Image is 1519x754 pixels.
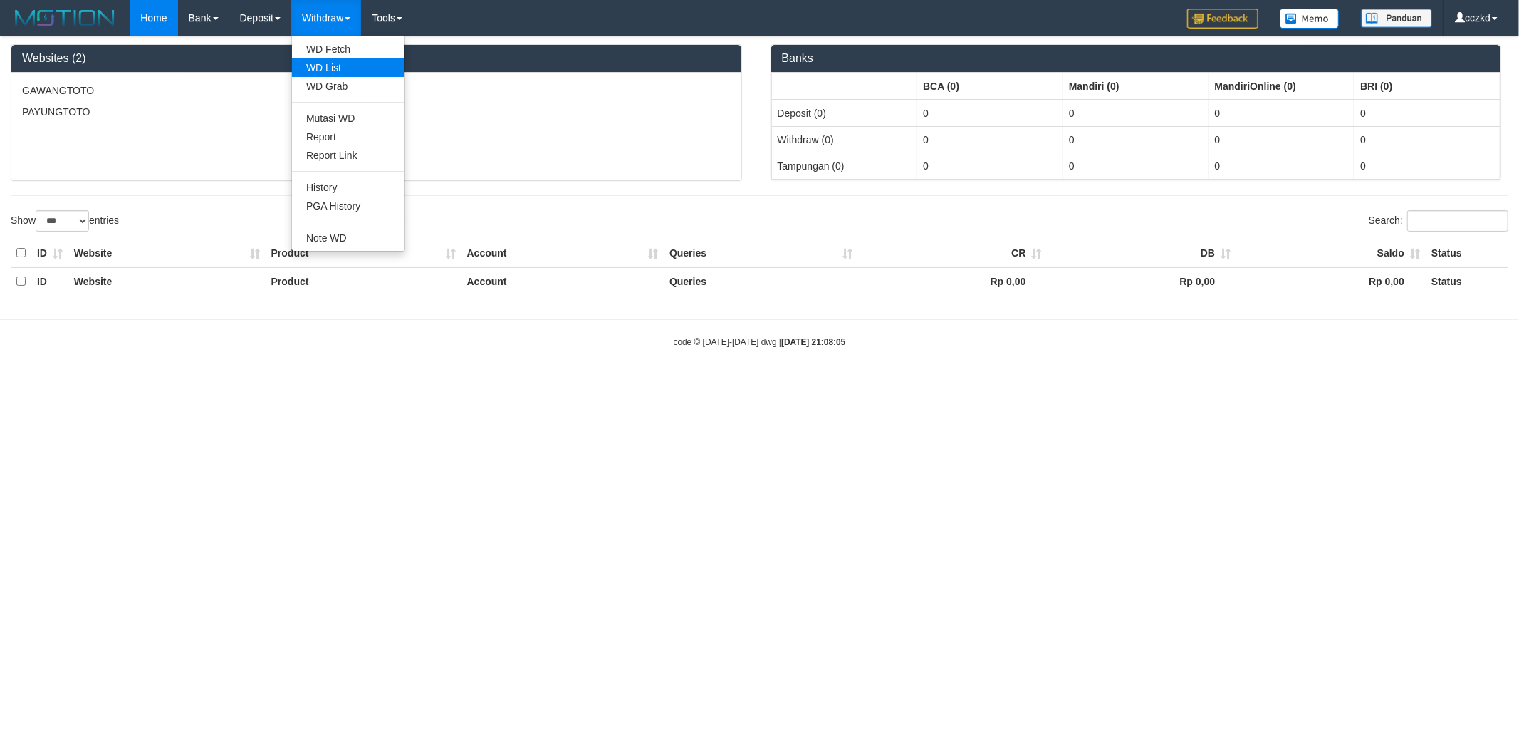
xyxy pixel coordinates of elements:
[22,83,731,98] p: GAWANGTOTO
[11,210,119,232] label: Show entries
[1369,210,1508,232] label: Search:
[1236,267,1426,295] th: Rp 0,00
[1354,73,1500,100] th: Group: activate to sort column ascending
[858,267,1048,295] th: Rp 0,00
[1426,239,1508,267] th: Status
[771,126,917,153] td: Withdraw (0)
[11,7,119,29] img: MOTION_logo.png
[1063,126,1209,153] td: 0
[1236,239,1426,267] th: Saldo
[1407,210,1508,232] input: Search:
[771,73,917,100] th: Group: activate to sort column ascending
[1280,9,1340,29] img: Button%20Memo.svg
[781,337,845,347] strong: [DATE] 21:08:05
[292,178,404,197] a: History
[292,229,404,247] a: Note WD
[782,52,1491,65] h3: Banks
[917,100,1063,127] td: 0
[1063,73,1209,100] th: Group: activate to sort column ascending
[266,239,461,267] th: Product
[292,128,404,146] a: Report
[68,239,266,267] th: Website
[31,239,68,267] th: ID
[858,239,1048,267] th: CR
[917,73,1063,100] th: Group: activate to sort column ascending
[292,197,404,215] a: PGA History
[292,58,404,77] a: WD List
[1048,267,1237,295] th: Rp 0,00
[1209,126,1354,153] td: 0
[1354,100,1500,127] td: 0
[917,153,1063,179] td: 0
[266,267,461,295] th: Product
[1209,153,1354,179] td: 0
[292,40,404,58] a: WD Fetch
[917,126,1063,153] td: 0
[292,146,404,165] a: Report Link
[22,105,731,119] p: PAYUNGTOTO
[664,239,858,267] th: Queries
[771,100,917,127] td: Deposit (0)
[68,267,266,295] th: Website
[664,267,858,295] th: Queries
[36,210,89,232] select: Showentries
[1187,9,1258,29] img: Feedback.jpg
[22,52,731,65] h3: Websites (2)
[461,239,664,267] th: Account
[1354,126,1500,153] td: 0
[1063,153,1209,179] td: 0
[1361,9,1432,28] img: panduan.png
[1354,153,1500,179] td: 0
[31,267,68,295] th: ID
[1048,239,1237,267] th: DB
[292,109,404,128] a: Mutasi WD
[1426,267,1508,295] th: Status
[1063,100,1209,127] td: 0
[1209,73,1354,100] th: Group: activate to sort column ascending
[461,267,664,295] th: Account
[292,77,404,95] a: WD Grab
[1209,100,1354,127] td: 0
[771,153,917,179] td: Tampungan (0)
[674,337,846,347] small: code © [DATE]-[DATE] dwg |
